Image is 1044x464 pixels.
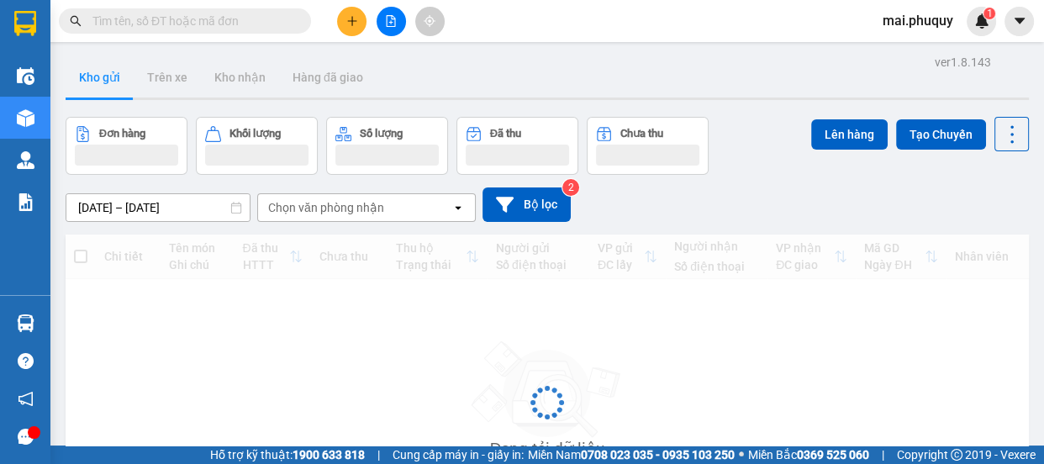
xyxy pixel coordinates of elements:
span: aim [424,15,435,27]
span: | [882,446,884,464]
button: Bộ lọc [482,187,571,222]
button: Đơn hàng [66,117,187,175]
button: Chưa thu [587,117,709,175]
span: notification [18,391,34,407]
input: Select a date range. [66,194,250,221]
span: 1 [986,8,992,19]
span: Cung cấp máy in - giấy in: [393,446,524,464]
button: Số lượng [326,117,448,175]
span: copyright [951,449,962,461]
span: ⚪️ [739,451,744,458]
button: plus [337,7,366,36]
img: solution-icon [17,193,34,211]
strong: 1900 633 818 [293,448,365,461]
img: warehouse-icon [17,109,34,127]
button: Đã thu [456,117,578,175]
button: aim [415,7,445,36]
span: mai.phuquy [869,10,967,31]
img: logo-vxr [14,11,36,36]
span: message [18,429,34,445]
button: Hàng đã giao [279,57,377,98]
div: Chưa thu [620,128,663,140]
span: plus [346,15,358,27]
button: Kho gửi [66,57,134,98]
span: caret-down [1012,13,1027,29]
div: ver 1.8.143 [935,53,991,71]
span: question-circle [18,353,34,369]
button: Trên xe [134,57,201,98]
img: warehouse-icon [17,67,34,85]
span: Hỗ trợ kỹ thuật: [210,446,365,464]
button: file-add [377,7,406,36]
div: Chọn văn phòng nhận [268,199,384,216]
sup: 1 [983,8,995,19]
button: Khối lượng [196,117,318,175]
input: Tìm tên, số ĐT hoặc mã đơn [92,12,291,30]
img: icon-new-feature [974,13,989,29]
button: Tạo Chuyến [896,119,986,150]
span: file-add [385,15,397,27]
strong: 0708 023 035 - 0935 103 250 [581,448,735,461]
button: Lên hàng [811,119,888,150]
svg: open [451,201,465,214]
span: Miền Bắc [748,446,869,464]
button: Kho nhận [201,57,279,98]
span: search [70,15,82,27]
div: Đang tải dữ liệu [490,436,605,461]
img: warehouse-icon [17,314,34,332]
span: | [377,446,380,464]
span: Miền Nam [528,446,735,464]
div: Đã thu [490,128,521,140]
div: Đơn hàng [99,128,145,140]
strong: 0369 525 060 [797,448,869,461]
div: Khối lượng [229,128,281,140]
img: warehouse-icon [17,151,34,169]
div: Số lượng [360,128,403,140]
button: caret-down [1004,7,1034,36]
sup: 2 [562,179,579,196]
